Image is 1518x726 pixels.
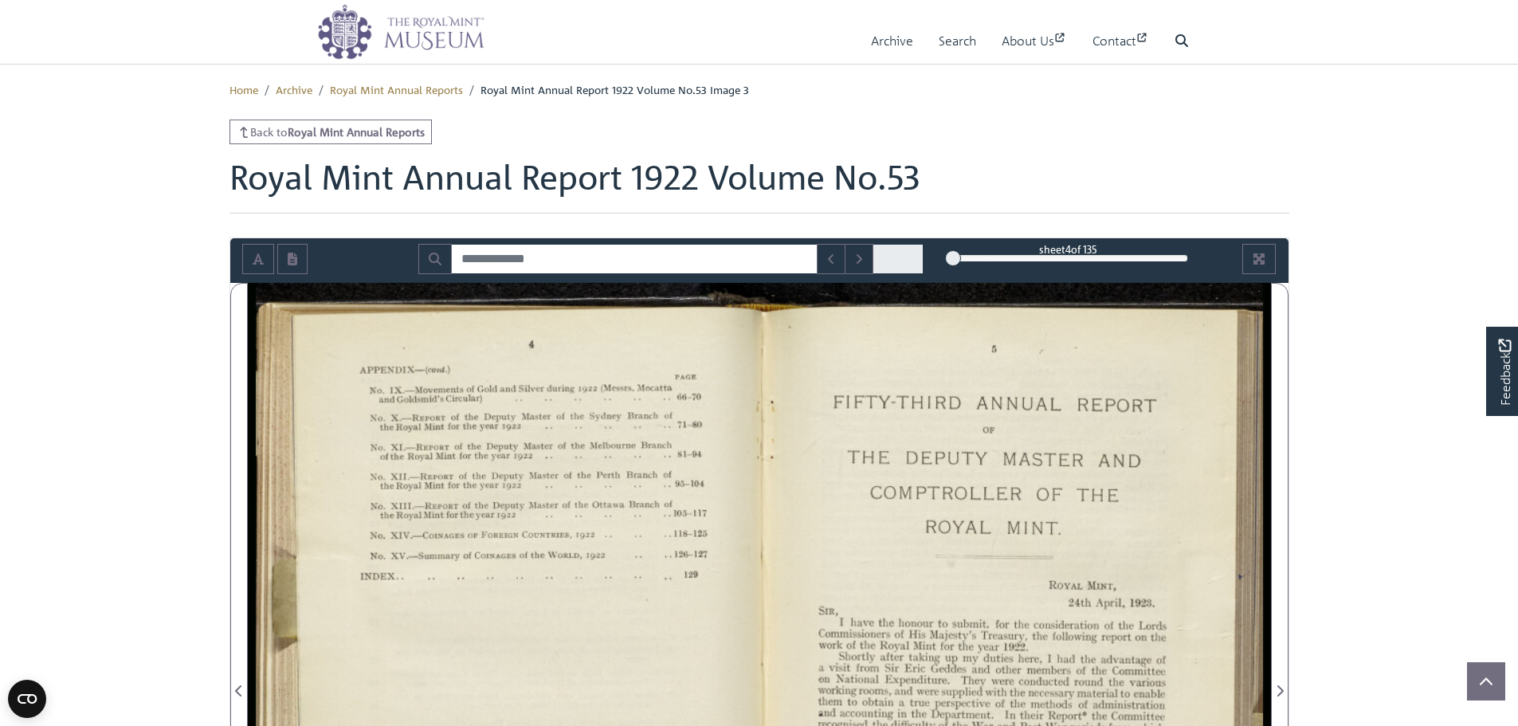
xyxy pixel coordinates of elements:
button: Next Match [845,244,873,274]
button: Open CMP widget [8,680,46,718]
div: sheet of 135 [947,241,1188,257]
button: Full screen mode [1242,244,1276,274]
a: Archive [276,82,312,96]
a: About Us [1002,18,1067,64]
input: Search for [451,244,818,274]
a: Would you like to provide feedback? [1486,327,1518,416]
a: Contact [1092,18,1149,64]
span: Royal Mint Annual Report 1922 Volume No.53 Image 3 [481,82,749,96]
span: 4 [1065,242,1071,256]
button: Search [418,244,452,274]
button: Toggle text selection (Alt+T) [242,244,274,274]
strong: Royal Mint Annual Reports [288,124,425,139]
a: Archive [871,18,913,64]
a: Back toRoyal Mint Annual Reports [229,120,433,144]
span: Feedback [1495,339,1514,405]
button: Open transcription window [277,244,308,274]
h1: Royal Mint Annual Report 1922 Volume No.53 [229,157,1289,213]
img: logo_wide.png [317,4,484,60]
a: Home [229,82,258,96]
a: Royal Mint Annual Reports [330,82,463,96]
button: Scroll to top [1467,662,1505,700]
button: Previous Match [817,244,845,274]
a: Search [939,18,976,64]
